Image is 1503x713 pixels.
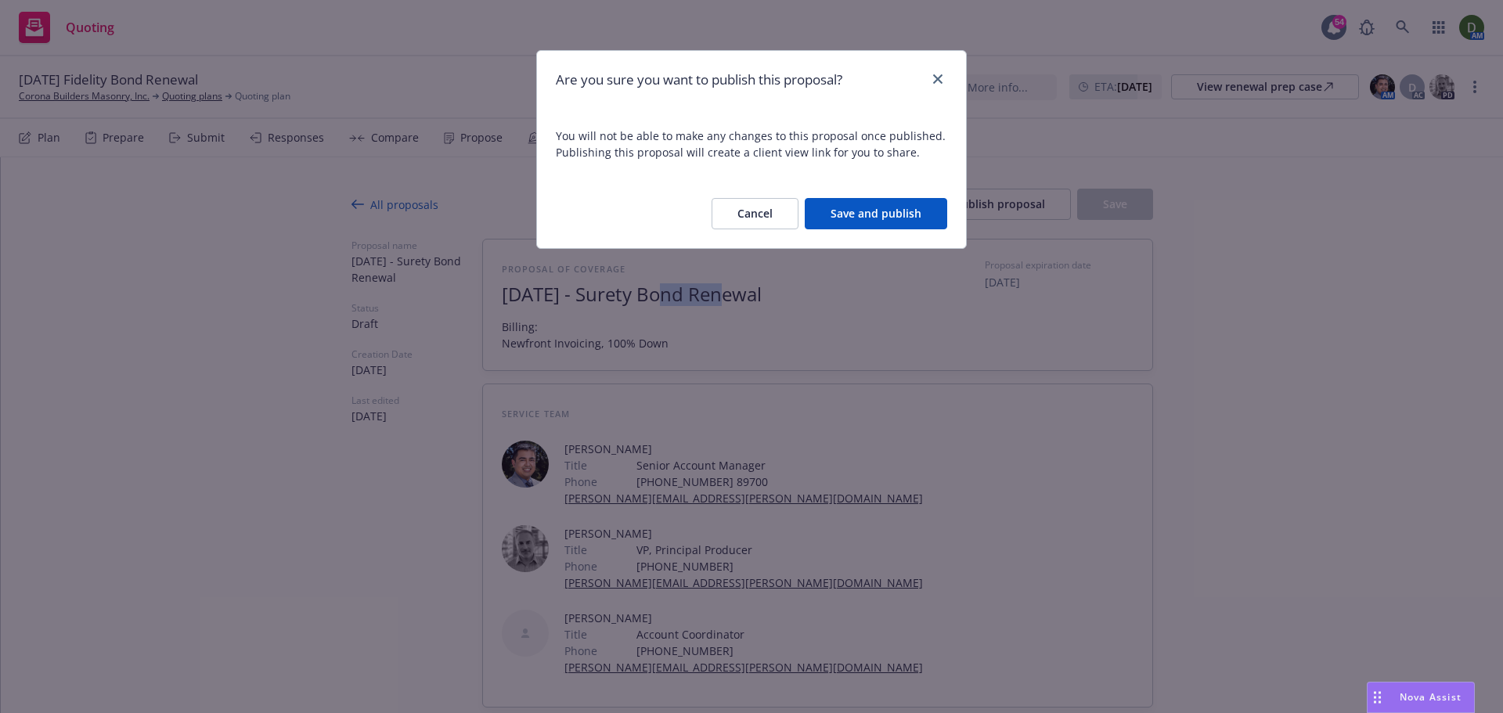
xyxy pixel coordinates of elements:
button: Cancel [712,198,798,229]
a: close [928,70,947,88]
span: Nova Assist [1400,690,1462,704]
span: You will not be able to make any changes to this proposal once published. Publishing this proposa... [556,128,947,160]
h1: Are you sure you want to publish this proposal? [556,70,842,90]
button: Nova Assist [1367,682,1475,713]
div: Drag to move [1368,682,1387,712]
button: Save and publish [805,198,947,229]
